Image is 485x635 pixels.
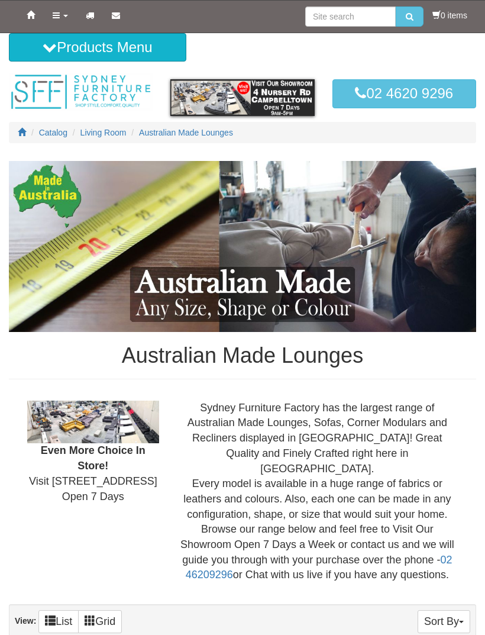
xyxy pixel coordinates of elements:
a: Australian Made Lounges [139,128,233,137]
button: Products Menu [9,33,186,62]
a: Grid [78,610,122,633]
b: Even More Choice In Store! [41,444,145,472]
div: Sydney Furniture Factory has the largest range of Australian Made Lounges, Sofas, Corner Modulars... [168,401,467,583]
button: Sort By [418,610,470,633]
div: Visit [STREET_ADDRESS] Open 7 Days [18,401,168,505]
a: 02 4620 9296 [332,79,476,108]
img: Australian Made Lounges [9,161,476,333]
img: Sydney Furniture Factory [9,73,153,111]
a: Catalog [39,128,67,137]
img: Showroom [27,401,159,444]
a: Living Room [80,128,127,137]
strong: View: [15,616,36,626]
h1: Australian Made Lounges [9,344,476,368]
input: Site search [305,7,396,27]
li: 0 items [432,9,467,21]
img: showroom.gif [170,79,314,115]
a: List [38,610,79,633]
